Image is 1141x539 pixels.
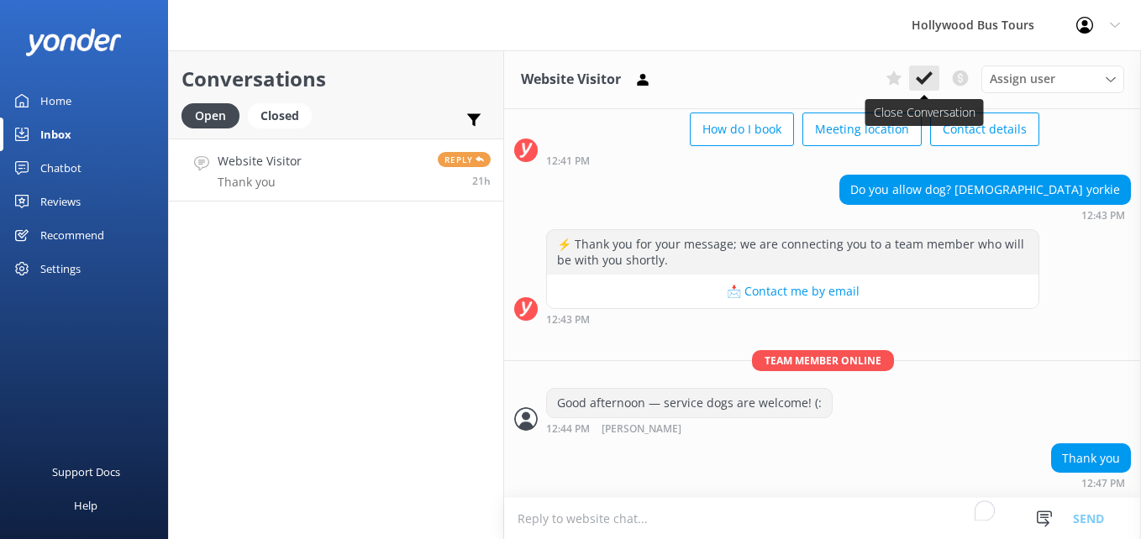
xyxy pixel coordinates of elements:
span: Sep 21 2025 12:47pm (UTC -07:00) America/Tijuana [472,174,491,188]
img: yonder-white-logo.png [25,29,122,56]
strong: 12:47 PM [1081,479,1125,489]
strong: 12:43 PM [546,315,590,325]
span: Team member online [752,350,894,371]
div: Sep 21 2025 12:43pm (UTC -07:00) America/Tijuana [546,313,1039,325]
div: Open [181,103,239,128]
div: Good afternoon — service dogs are welcome! (: [547,389,832,417]
div: Do you allow dog? [DEMOGRAPHIC_DATA] yorkie [840,175,1130,204]
button: How do I book [690,113,794,146]
span: [PERSON_NAME] [602,424,681,435]
div: Home [40,84,71,118]
div: Thank you [1052,444,1130,473]
strong: 12:43 PM [1081,211,1125,221]
h2: Conversations [181,63,491,95]
span: Reply [438,152,491,167]
div: Reviews [40,185,81,218]
div: Assign User [981,65,1124,92]
div: Sep 21 2025 12:44pm (UTC -07:00) America/Tijuana [546,422,833,435]
a: Closed [248,106,320,124]
p: Thank you [218,175,302,190]
strong: 12:41 PM [546,156,590,166]
div: Chatbot [40,151,81,185]
div: Settings [40,252,81,285]
div: Sep 21 2025 12:47pm (UTC -07:00) America/Tijuana [1051,477,1131,489]
div: Sep 21 2025 12:43pm (UTC -07:00) America/Tijuana [839,209,1131,221]
a: Open [181,106,248,124]
textarea: To enrich screen reader interactions, please activate Accessibility in Grammarly extension settings [504,498,1141,539]
div: Recommend [40,218,104,252]
span: Assign user [990,70,1055,88]
button: Meeting location [802,113,922,146]
div: Inbox [40,118,71,151]
div: Closed [248,103,312,128]
div: ⚡ Thank you for your message; we are connecting you to a team member who will be with you shortly. [547,230,1038,275]
div: Sep 21 2025 12:41pm (UTC -07:00) America/Tijuana [546,154,1039,166]
a: Website VisitorThank youReply21h [169,139,503,201]
h4: Website Visitor [218,152,302,170]
button: 📩 Contact me by email [547,275,1038,308]
div: Support Docs [52,455,120,489]
h3: Website Visitor [521,69,621,91]
div: Help [74,489,97,522]
button: Contact details [930,113,1039,146]
strong: 12:44 PM [546,424,590,435]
